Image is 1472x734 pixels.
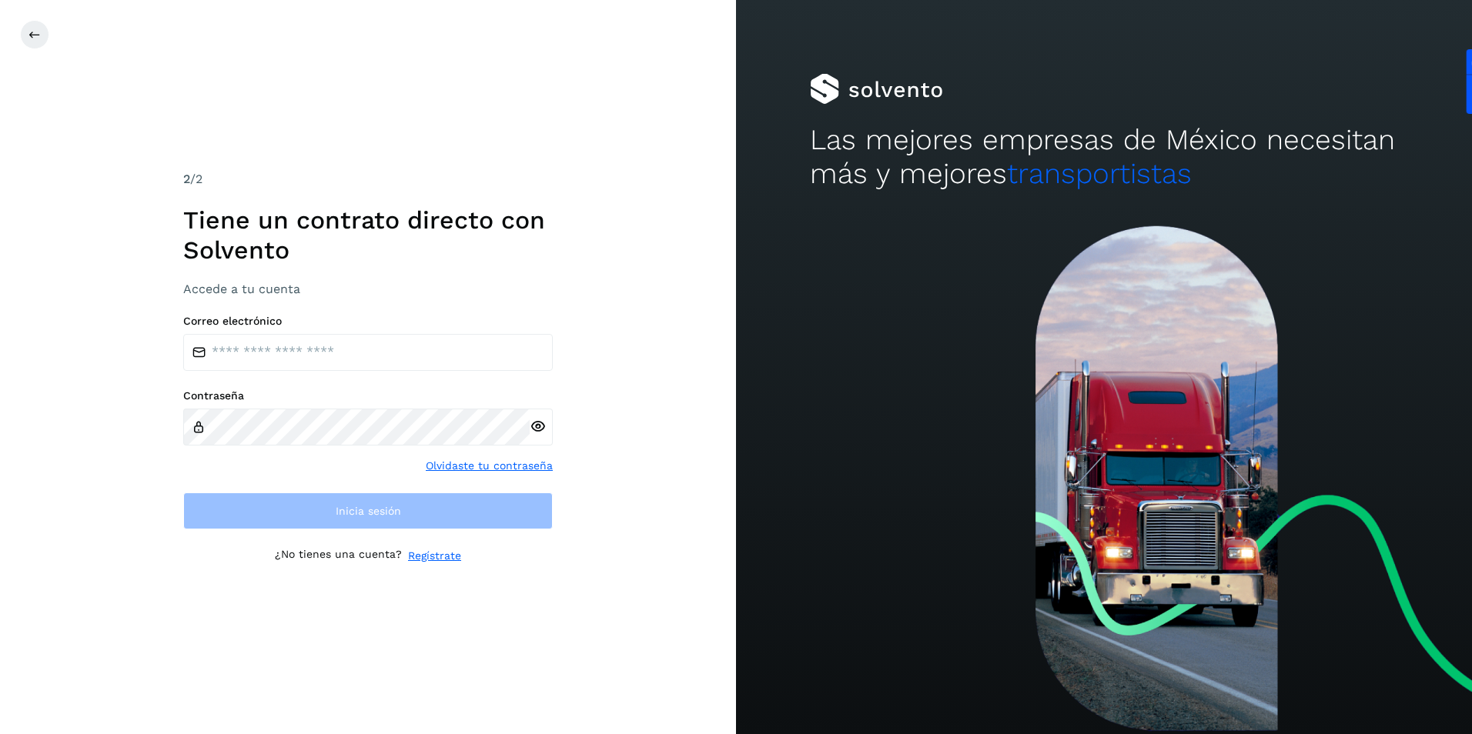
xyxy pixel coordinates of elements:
[183,282,553,296] h3: Accede a tu cuenta
[183,205,553,265] h1: Tiene un contrato directo con Solvento
[183,172,190,186] span: 2
[183,170,553,189] div: /2
[183,492,553,529] button: Inicia sesión
[336,505,401,516] span: Inicia sesión
[1007,157,1192,190] span: transportistas
[810,123,1399,192] h2: Las mejores empresas de México necesitan más y mejores
[183,315,553,328] label: Correo electrónico
[426,458,553,474] a: Olvidaste tu contraseña
[408,548,461,564] a: Regístrate
[183,389,553,402] label: Contraseña
[275,548,402,564] p: ¿No tienes una cuenta?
